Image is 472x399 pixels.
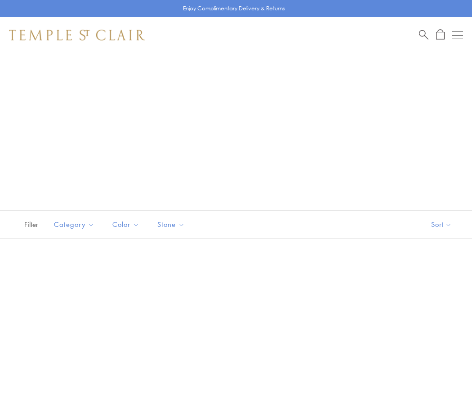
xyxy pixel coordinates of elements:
[411,211,472,238] button: Show sort by
[452,30,463,40] button: Open navigation
[106,214,146,235] button: Color
[108,219,146,230] span: Color
[419,29,428,40] a: Search
[49,219,101,230] span: Category
[9,30,145,40] img: Temple St. Clair
[47,214,101,235] button: Category
[183,4,285,13] p: Enjoy Complimentary Delivery & Returns
[153,219,191,230] span: Stone
[436,29,445,40] a: Open Shopping Bag
[151,214,191,235] button: Stone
